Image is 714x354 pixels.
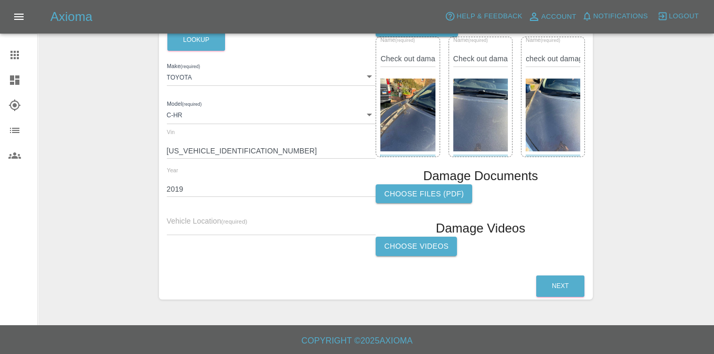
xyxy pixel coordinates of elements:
label: Choose Videos [376,237,457,256]
small: (required) [396,38,415,43]
a: Account [525,8,579,25]
span: Vehicle Location [167,217,248,225]
label: Make [167,62,200,71]
button: Logout [655,8,701,25]
button: Open drawer [6,4,31,29]
span: Name [453,37,488,43]
h5: Axioma [50,8,92,25]
small: (required) [221,218,248,225]
span: Account [541,11,577,23]
small: (required) [541,38,560,43]
span: Logout [669,10,699,23]
button: Notifications [579,8,651,25]
button: Lookup [167,29,225,51]
button: Next [536,275,584,297]
small: (required) [182,102,201,107]
button: Help & Feedback [442,8,525,25]
label: Choose files (pdf) [376,184,472,204]
div: C-HR [167,105,376,124]
h6: Copyright © 2025 Axioma [8,334,706,348]
div: TOYOTA [167,67,376,86]
h1: Damage Videos [436,220,525,237]
span: Help & Feedback [456,10,522,23]
span: Vin [167,129,175,135]
span: Name [526,37,560,43]
small: (required) [468,38,487,43]
span: Notifications [593,10,648,23]
h1: Damage Documents [423,168,538,184]
span: Year [167,167,178,173]
small: (required) [180,64,200,69]
label: Model [167,100,201,108]
span: Name [380,37,415,43]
